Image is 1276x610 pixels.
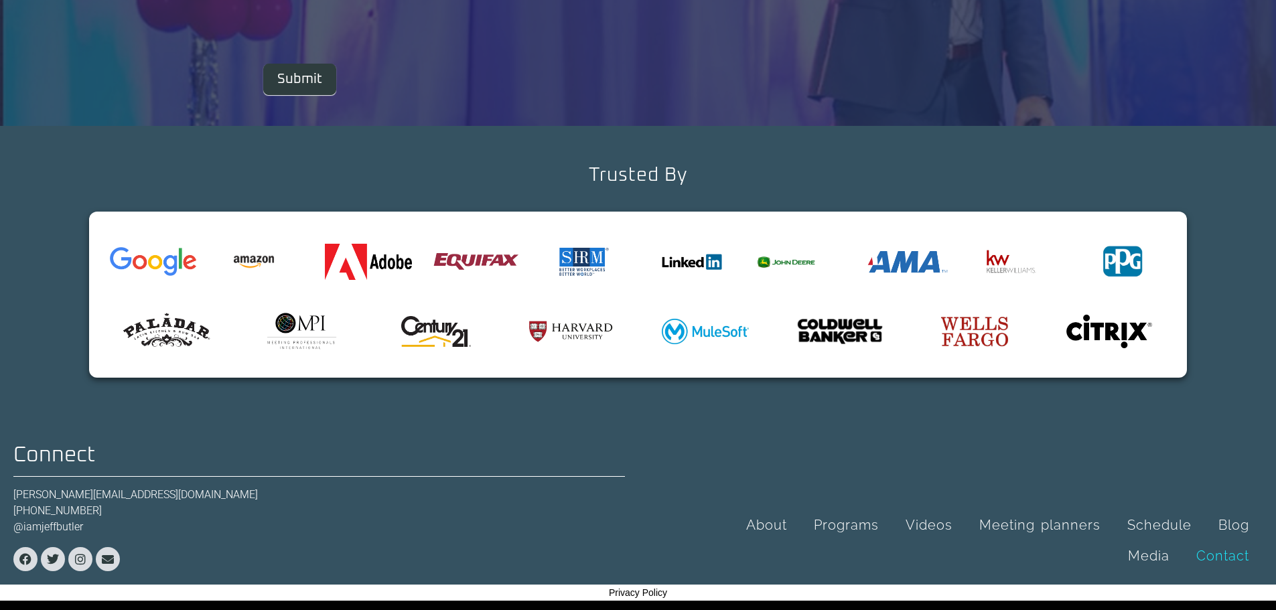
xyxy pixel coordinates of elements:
a: Meeting planners [966,510,1114,540]
a: Programs [800,510,892,540]
a: About [733,510,800,540]
a: Privacy Policy [609,587,667,598]
nav: Menu [732,510,1263,571]
a: Blog [1205,510,1263,540]
a: Videos [892,510,966,540]
h2: Trusted By [589,166,687,185]
h2: Connect [13,445,625,466]
a: Schedule [1114,510,1205,540]
a: [PERSON_NAME][EMAIL_ADDRESS][DOMAIN_NAME] [13,488,258,501]
a: Media [1115,540,1183,571]
a: [PHONE_NUMBER] [13,504,102,517]
a: Contact [1183,540,1263,571]
button: Submit [263,64,336,95]
a: @iamjeffbutler [13,520,83,533]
